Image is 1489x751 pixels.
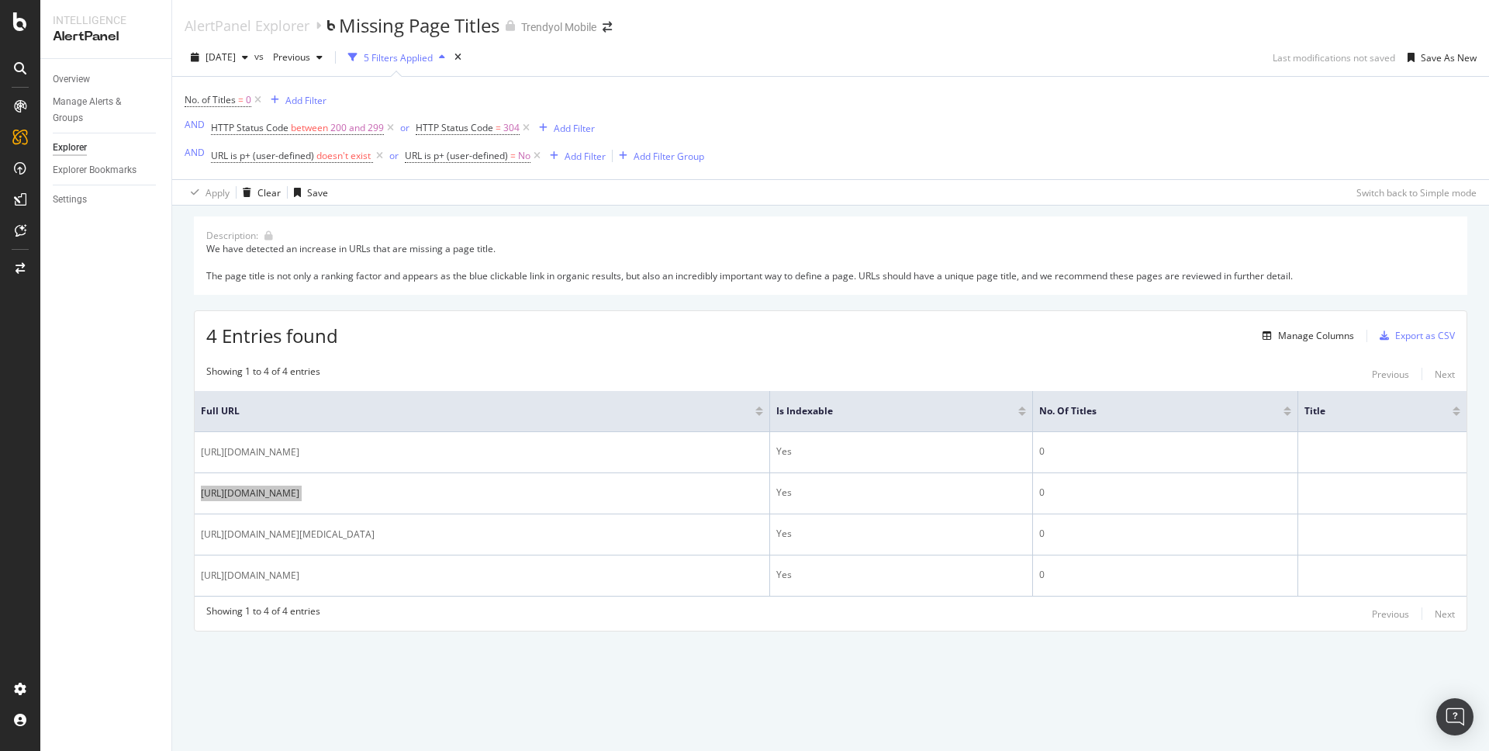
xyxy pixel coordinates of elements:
div: Showing 1 to 4 of 4 entries [206,365,320,383]
div: Add Filter Group [634,150,704,163]
div: Overview [53,71,90,88]
span: Previous [267,50,310,64]
div: Manage Alerts & Groups [53,94,146,126]
div: 5 Filters Applied [364,51,433,64]
button: AND [185,145,205,160]
span: HTTP Status Code [416,121,493,134]
div: We have detected an increase in URLs that are missing a page title. The page title is not only a ... [206,242,1455,282]
div: or [389,149,399,162]
span: URL is p+ (user-defined) [211,149,314,162]
a: Overview [53,71,161,88]
div: Yes [776,568,1026,582]
a: Manage Alerts & Groups [53,94,161,126]
div: arrow-right-arrow-left [603,22,612,33]
button: Previous [1372,365,1409,383]
span: Full URL [201,404,732,418]
div: Intelligence [53,12,159,28]
button: Next [1435,365,1455,383]
span: 304 [503,117,520,139]
button: Clear [237,180,281,205]
button: Previous [1372,604,1409,623]
span: [URL][DOMAIN_NAME][MEDICAL_DATA] [201,527,375,542]
span: [URL][DOMAIN_NAME] [201,568,299,583]
a: Explorer Bookmarks [53,162,161,178]
div: or [400,121,409,134]
div: Previous [1372,607,1409,621]
button: Previous [267,45,329,70]
div: Explorer Bookmarks [53,162,136,178]
a: AlertPanel Explorer [185,17,309,34]
span: = [238,93,244,106]
span: URL is p+ (user-defined) [405,149,508,162]
button: or [400,120,409,135]
div: Add Filter [285,94,326,107]
div: Manage Columns [1278,329,1354,342]
span: 4 Entries found [206,323,338,348]
span: Is Indexable [776,404,995,418]
div: Next [1435,607,1455,621]
div: Previous [1372,368,1409,381]
button: or [389,148,399,163]
div: Export as CSV [1395,329,1455,342]
button: AND [185,117,205,132]
button: Apply [185,180,230,205]
button: [DATE] [185,45,254,70]
div: Next [1435,368,1455,381]
div: Settings [53,192,87,208]
div: 0 [1039,527,1291,541]
span: Title [1304,404,1429,418]
div: 0 [1039,486,1291,500]
span: = [510,149,516,162]
span: No. of Titles [185,93,236,106]
button: Add Filter [533,119,595,137]
button: Save [288,180,328,205]
span: [URL][DOMAIN_NAME] [201,445,299,460]
span: 0 [246,89,251,111]
div: Yes [776,527,1026,541]
div: AND [185,118,205,131]
div: Save As New [1421,51,1477,64]
button: Switch back to Simple mode [1350,180,1477,205]
div: times [451,50,465,65]
button: Manage Columns [1256,327,1354,345]
span: between [291,121,328,134]
button: Next [1435,604,1455,623]
span: No. of Titles [1039,404,1260,418]
button: Add Filter [544,147,606,165]
span: 200 and 299 [330,117,384,139]
div: 0 [1039,445,1291,459]
div: Missing Page Titles [339,12,499,39]
div: Apply [206,186,230,199]
span: HTTP Status Code [211,121,288,134]
div: Open Intercom Messenger [1436,698,1473,735]
div: Yes [776,486,1026,500]
div: Save [307,186,328,199]
span: 2025 Sep. 24th [206,50,236,64]
div: Explorer [53,140,87,156]
button: Add Filter Group [613,147,704,165]
button: 5 Filters Applied [342,45,451,70]
button: Export as CSV [1373,324,1455,348]
div: Switch back to Simple mode [1356,186,1477,199]
div: Clear [257,186,281,199]
span: vs [254,50,267,63]
span: = [496,121,501,134]
div: Add Filter [554,122,595,135]
a: Settings [53,192,161,208]
div: Yes [776,445,1026,459]
button: Save As New [1401,45,1477,70]
div: Showing 1 to 4 of 4 entries [206,604,320,623]
span: No [518,145,530,167]
a: Explorer [53,140,161,156]
div: Trendyol Mobile [521,19,596,35]
span: doesn't exist [316,149,371,162]
div: AND [185,146,205,159]
div: Description: [206,229,258,242]
button: Add Filter [264,91,326,109]
div: Last modifications not saved [1273,51,1395,64]
span: [URL][DOMAIN_NAME] [201,486,299,501]
div: Add Filter [565,150,606,163]
div: 0 [1039,568,1291,582]
div: AlertPanel [53,28,159,46]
